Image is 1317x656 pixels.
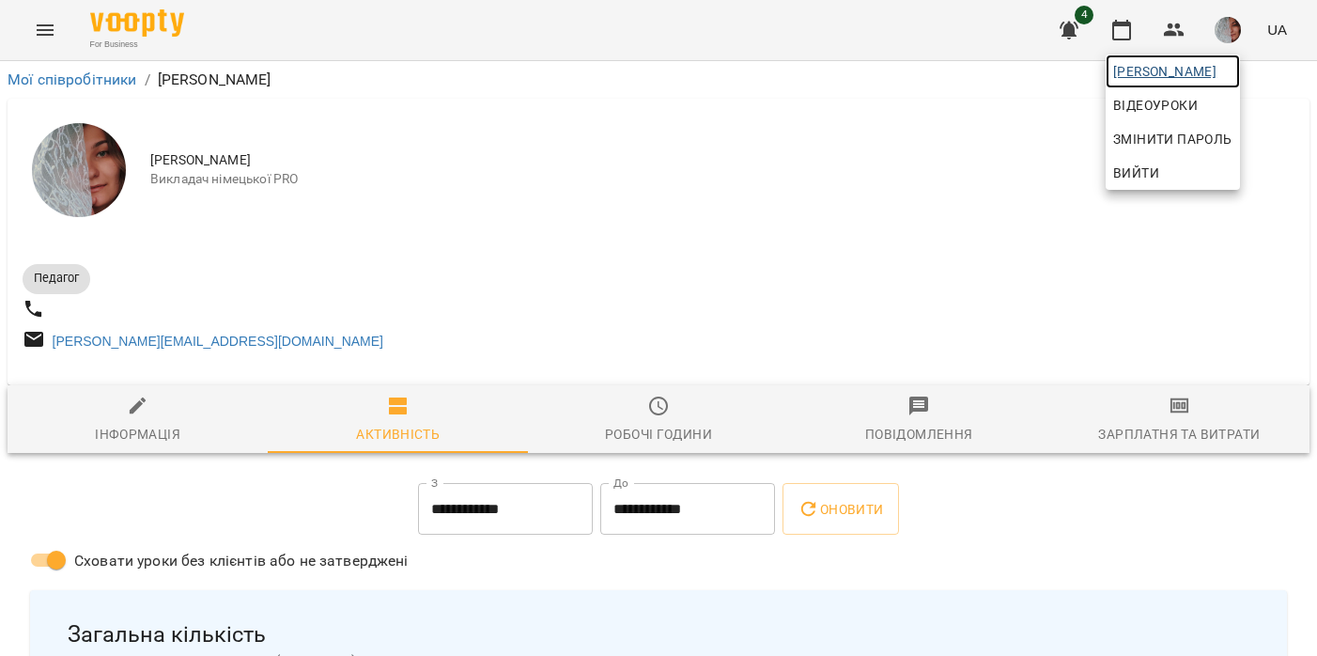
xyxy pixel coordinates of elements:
span: Змінити пароль [1113,128,1232,150]
span: [PERSON_NAME] [1113,60,1232,83]
span: Відеоуроки [1113,94,1198,117]
button: Вийти [1106,156,1240,190]
a: [PERSON_NAME] [1106,55,1240,88]
a: Відеоуроки [1106,88,1205,122]
span: Вийти [1113,162,1159,184]
a: Змінити пароль [1106,122,1240,156]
